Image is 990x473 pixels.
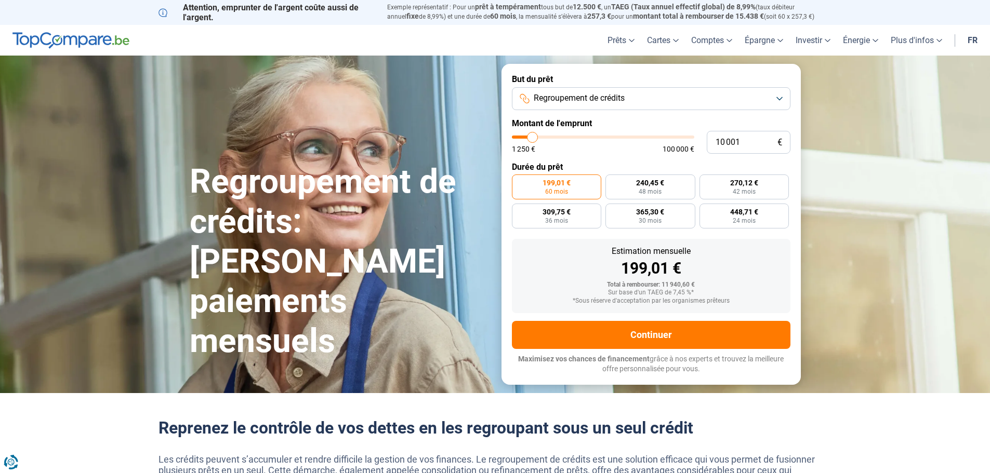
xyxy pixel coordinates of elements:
[663,145,694,153] span: 100 000 €
[639,188,662,195] span: 48 mois
[490,12,516,20] span: 60 mois
[512,162,790,172] label: Durée du prêt
[573,3,601,11] span: 12.500 €
[777,138,782,147] span: €
[545,218,568,224] span: 36 mois
[730,208,758,215] span: 448,71 €
[837,25,885,56] a: Énergie
[601,25,641,56] a: Prêts
[159,3,375,22] p: Attention, emprunter de l'argent coûte aussi de l'argent.
[543,208,571,215] span: 309,75 €
[512,74,790,84] label: But du prêt
[520,261,782,276] div: 199,01 €
[520,281,782,289] div: Total à rembourser: 11 940,60 €
[512,118,790,128] label: Montant de l'emprunt
[190,162,489,361] h1: Regroupement de crédits: [PERSON_NAME] paiements mensuels
[387,3,832,21] p: Exemple représentatif : Pour un tous but de , un (taux débiteur annuel de 8,99%) et une durée de ...
[12,32,129,49] img: TopCompare
[885,25,948,56] a: Plus d'infos
[685,25,738,56] a: Comptes
[611,3,756,11] span: TAEG (Taux annuel effectif global) de 8,99%
[520,289,782,296] div: Sur base d'un TAEG de 7,45 %*
[512,145,535,153] span: 1 250 €
[512,87,790,110] button: Regroupement de crédits
[512,354,790,374] p: grâce à nos experts et trouvez la meilleure offre personnalisée pour vous.
[639,218,662,224] span: 30 mois
[730,179,758,186] span: 270,12 €
[534,92,625,104] span: Regroupement de crédits
[641,25,685,56] a: Cartes
[633,12,764,20] span: montant total à rembourser de 15.438 €
[636,179,664,186] span: 240,45 €
[543,179,571,186] span: 199,01 €
[738,25,789,56] a: Épargne
[636,208,664,215] span: 365,30 €
[406,12,419,20] span: fixe
[512,321,790,349] button: Continuer
[520,247,782,255] div: Estimation mensuelle
[520,298,782,305] div: *Sous réserve d'acceptation par les organismes prêteurs
[733,188,756,195] span: 42 mois
[159,418,832,438] h2: Reprenez le contrôle de vos dettes en les regroupant sous un seul crédit
[961,25,984,56] a: fr
[545,188,568,195] span: 60 mois
[789,25,837,56] a: Investir
[475,3,541,11] span: prêt à tempérament
[518,355,650,363] span: Maximisez vos chances de financement
[587,12,611,20] span: 257,3 €
[733,218,756,224] span: 24 mois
